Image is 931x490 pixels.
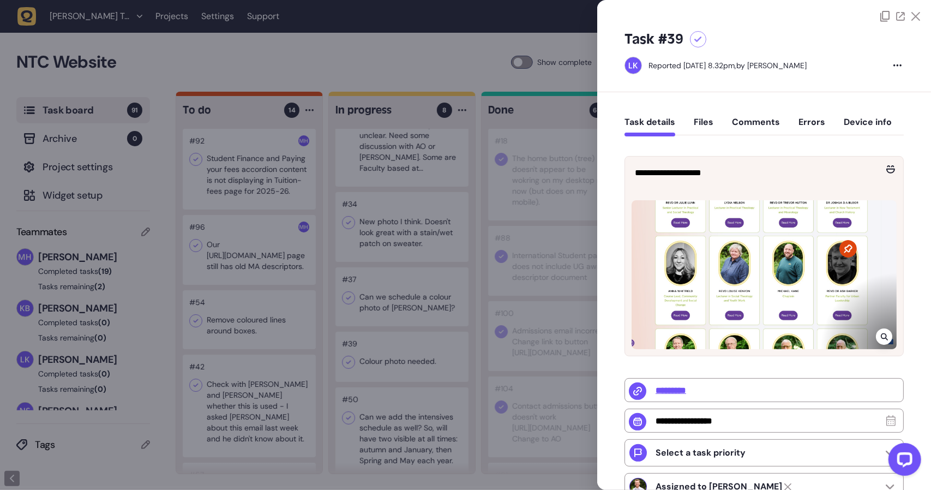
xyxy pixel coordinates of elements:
div: by [PERSON_NAME] [648,60,807,71]
img: Louise Kenyon [625,57,641,74]
iframe: LiveChat chat widget [880,439,926,485]
button: Errors [798,117,825,136]
button: Task details [624,117,675,136]
button: Device info [844,117,892,136]
h5: Task #39 [624,31,683,48]
div: Reported [DATE] 8.32pm, [648,61,736,70]
p: Select a task priority [656,447,746,458]
button: Comments [732,117,780,136]
button: Files [694,117,713,136]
